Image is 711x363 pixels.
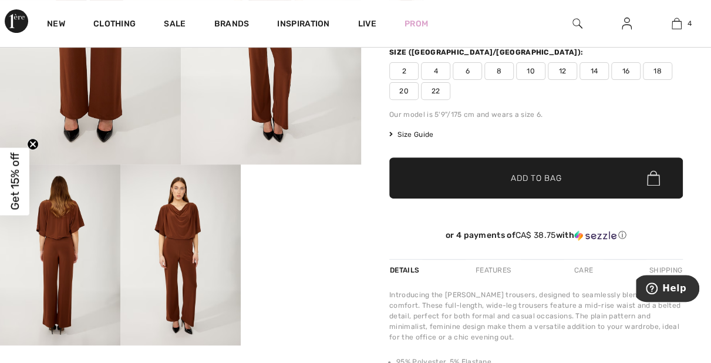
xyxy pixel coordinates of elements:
button: Add to Bag [389,157,683,199]
img: My Info [622,16,632,31]
a: Prom [405,18,428,30]
a: Clothing [93,19,136,31]
img: My Bag [672,16,682,31]
span: 4 [421,62,450,80]
span: 18 [643,62,672,80]
span: 22 [421,82,450,100]
img: Wide-Leg Trousers Style 254303. 4 [120,164,241,345]
img: Sezzle [574,230,616,241]
a: New [47,19,65,31]
span: 16 [611,62,641,80]
span: 10 [516,62,545,80]
button: Close teaser [27,139,39,150]
span: 20 [389,82,419,100]
div: Size ([GEOGRAPHIC_DATA]/[GEOGRAPHIC_DATA]): [389,47,585,58]
div: Introducing the [PERSON_NAME] trousers, designed to seamlessly blend style and comfort. These ful... [389,290,683,342]
a: 4 [652,16,701,31]
a: Live [358,18,376,30]
a: Sign In [612,16,641,31]
img: Bag.svg [647,170,660,186]
span: CA$ 38.75 [515,230,556,240]
a: Sale [164,19,186,31]
span: Add to Bag [511,172,561,184]
iframe: Opens a widget where you can find more information [636,275,699,304]
div: Features [466,260,521,281]
span: Inspiration [277,19,329,31]
img: search the website [572,16,582,31]
span: 4 [688,18,692,29]
div: Shipping [646,260,683,281]
div: or 4 payments of with [389,230,683,241]
div: or 4 payments ofCA$ 38.75withSezzle Click to learn more about Sezzle [389,230,683,245]
div: Details [389,260,422,281]
div: Our model is 5'9"/175 cm and wears a size 6. [389,109,683,120]
span: 12 [548,62,577,80]
span: Size Guide [389,129,433,140]
div: Care [564,260,603,281]
img: 1ère Avenue [5,9,28,33]
span: 8 [484,62,514,80]
a: Brands [214,19,250,31]
span: 2 [389,62,419,80]
span: 6 [453,62,482,80]
span: 14 [579,62,609,80]
span: Get 15% off [8,153,22,210]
